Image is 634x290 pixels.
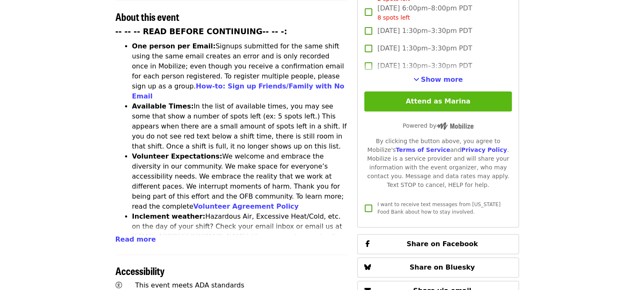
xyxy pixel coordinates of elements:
[377,14,410,21] span: 8 spots left
[396,146,450,153] a: Terms of Service
[377,26,472,36] span: [DATE] 1:30pm–3:30pm PDT
[193,202,299,210] a: Volunteer Agreement Policy
[115,27,287,36] strong: -- -- -- READ BEFORE CONTINUING-- -- -:
[132,212,348,262] li: Hazardous Air, Excessive Heat/Cold, etc. on the day of your shift? Check your email inbox or emai...
[357,257,519,277] button: Share on Bluesky
[132,101,348,151] li: In the list of available times, you may see some that show a number of spots left (ex: 5 spots le...
[364,137,511,189] div: By clicking the button above, you agree to Mobilize's and . Mobilize is a service provider and wi...
[403,122,474,129] span: Powered by
[135,281,244,289] span: This event meets ADA standards
[421,76,463,83] span: Show more
[413,75,463,85] button: See more timeslots
[357,234,519,254] button: Share on Facebook
[132,41,348,101] li: Signups submitted for the same shift using the same email creates an error and is only recorded o...
[436,122,474,130] img: Powered by Mobilize
[132,152,223,160] strong: Volunteer Expectations:
[132,82,345,100] a: How-to: Sign up Friends/Family with No Email
[364,91,511,111] button: Attend as Marina
[377,202,500,215] span: I want to receive text messages from [US_STATE] Food Bank about how to stay involved.
[132,212,205,220] strong: Inclement weather:
[377,43,472,53] span: [DATE] 1:30pm–3:30pm PDT
[410,263,475,271] span: Share on Bluesky
[115,281,122,289] i: universal-access icon
[377,61,472,71] span: [DATE] 1:30pm–3:30pm PDT
[132,102,194,110] strong: Available Times:
[115,235,156,245] button: Read more
[115,235,156,243] span: Read more
[377,3,472,22] span: [DATE] 6:00pm–8:00pm PDT
[132,42,216,50] strong: One person per Email:
[115,9,179,24] span: About this event
[461,146,507,153] a: Privacy Policy
[115,263,165,278] span: Accessibility
[406,240,478,248] span: Share on Facebook
[132,151,348,212] li: We welcome and embrace the diversity in our community. We make space for everyone’s accessibility...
